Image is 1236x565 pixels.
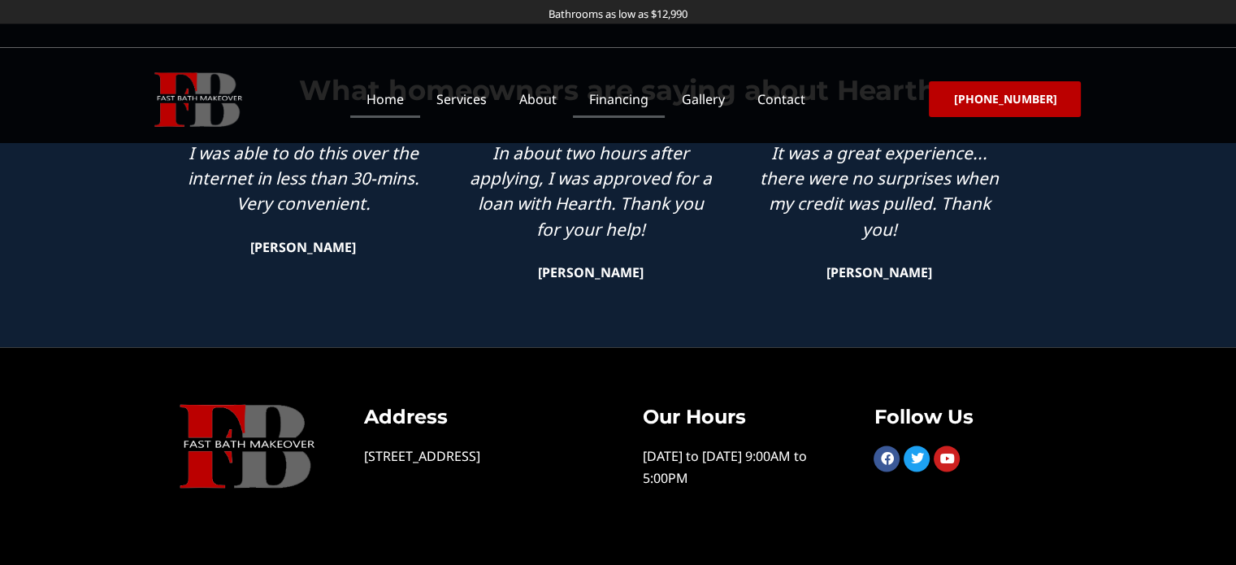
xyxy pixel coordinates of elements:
[573,80,665,118] a: Financing
[180,141,427,217] div: I was able to do this over the internet in less than 30-mins. Very convenient.
[250,237,356,257] span: [PERSON_NAME]
[665,80,740,118] a: Gallery
[163,124,444,298] div: 1 / 3
[503,80,573,118] a: About
[739,124,1020,298] div: 3 / 3
[642,404,825,429] h3: Our Hours
[154,72,242,127] img: Fast Bath Makeover icon
[180,404,315,488] img: Fast Bath Makeover icon
[451,124,731,298] div: 2 / 3
[740,80,821,118] a: Contact
[826,263,932,282] span: [PERSON_NAME]
[929,81,1081,117] a: [PHONE_NUMBER]
[642,445,825,489] p: [DATE] to [DATE] 9:00AM to 5:00PM
[539,263,644,282] span: [PERSON_NAME]
[467,141,715,242] div: In about two hours after applying, I was approved for a loan with Hearth. Thank you for your help!
[363,445,593,467] div: [STREET_ADDRESS]
[420,80,503,118] a: Services
[874,404,1056,429] h3: Follow Us
[756,141,1004,242] div: It was a great experience... there were no surprises when my credit was pulled. Thank you!
[363,404,593,429] h3: Address
[350,80,420,118] a: Home
[953,93,1056,105] span: [PHONE_NUMBER]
